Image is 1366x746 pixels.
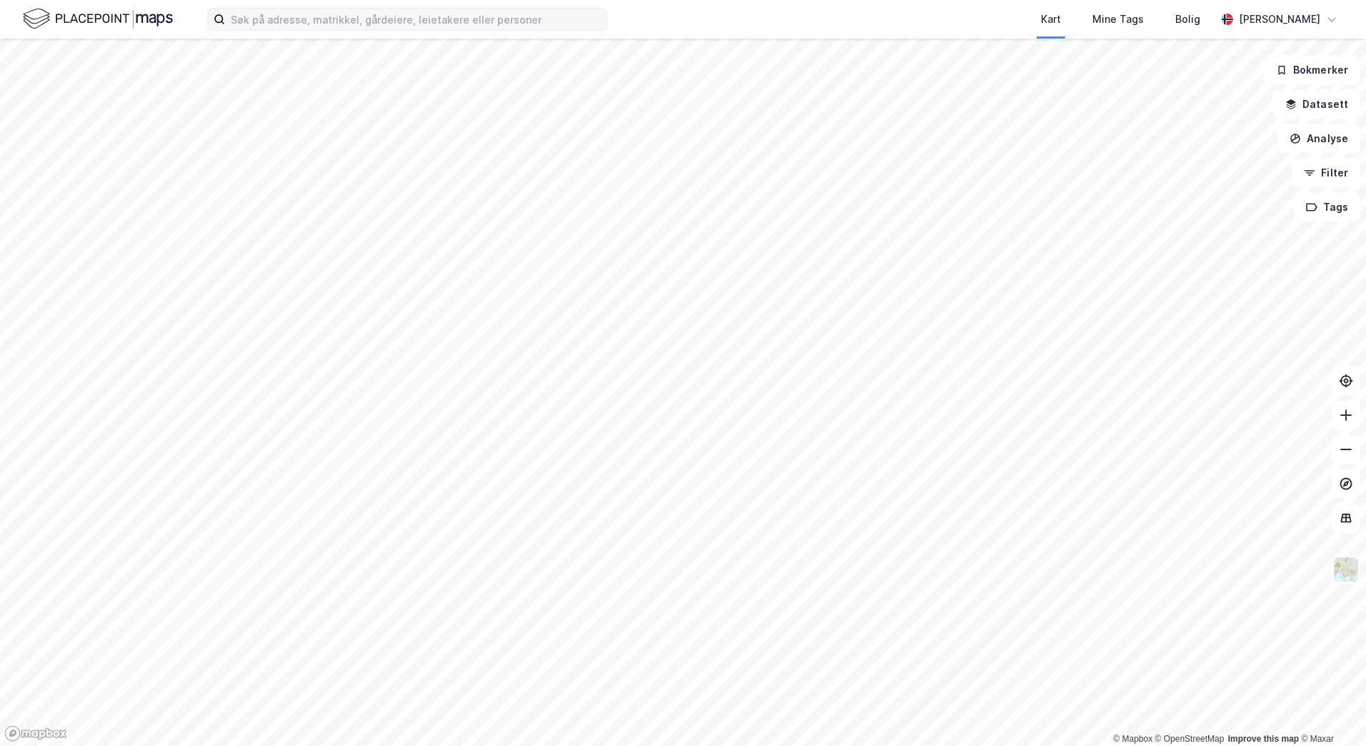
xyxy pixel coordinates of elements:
img: logo.f888ab2527a4732fd821a326f86c7f29.svg [23,6,173,31]
button: Bokmerker [1264,56,1360,84]
a: Improve this map [1228,734,1299,744]
div: Kontrollprogram for chat [1295,677,1366,746]
button: Analyse [1277,124,1360,153]
a: OpenStreetMap [1155,734,1225,744]
div: Bolig [1175,11,1200,28]
img: Z [1332,556,1360,583]
a: Mapbox [1113,734,1152,744]
button: Datasett [1273,90,1360,119]
input: Søk på adresse, matrikkel, gårdeiere, leietakere eller personer [225,9,607,30]
iframe: Chat Widget [1295,677,1366,746]
button: Tags [1294,193,1360,222]
div: Kart [1041,11,1061,28]
div: Mine Tags [1092,11,1144,28]
button: Filter [1292,159,1360,187]
div: [PERSON_NAME] [1239,11,1320,28]
a: Mapbox homepage [4,725,67,742]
